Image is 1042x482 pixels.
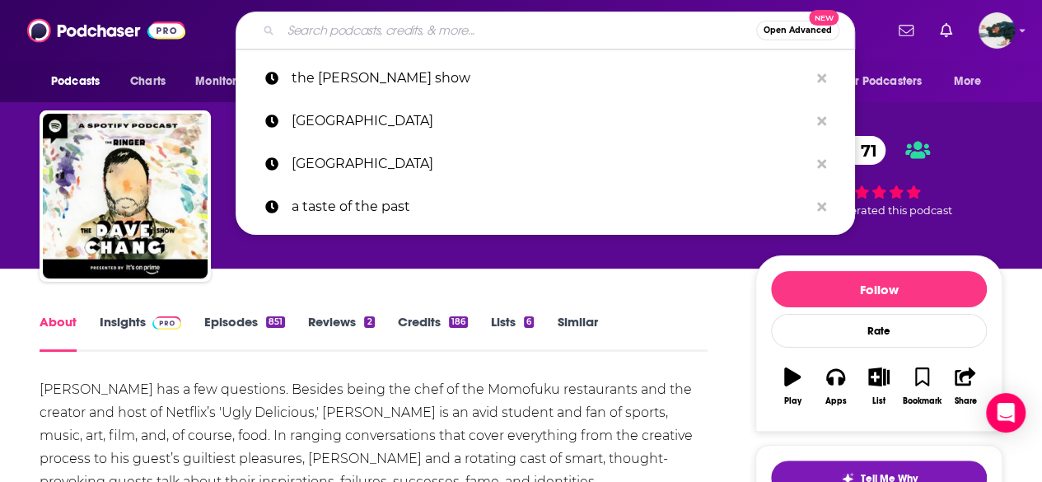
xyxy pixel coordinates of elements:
div: Play [784,396,801,406]
a: Show notifications dropdown [933,16,959,44]
span: New [809,10,839,26]
p: milk street [292,100,809,143]
button: Play [771,357,814,416]
a: 71 [828,136,885,165]
button: List [857,357,900,416]
span: Charts [130,70,166,93]
a: Credits186 [398,314,468,352]
a: a taste of the past [236,185,855,228]
button: open menu [40,66,121,97]
button: Follow [771,271,987,307]
button: Show profile menu [979,12,1015,49]
button: Apps [814,357,857,416]
a: InsightsPodchaser Pro [100,314,181,352]
div: 71 4 peoplerated this podcast [755,125,1002,227]
a: the [PERSON_NAME] show [236,57,855,100]
a: About [40,314,77,352]
button: Bookmark [900,357,943,416]
div: 186 [449,316,468,328]
img: User Profile [979,12,1015,49]
div: Share [954,396,976,406]
img: Podchaser - Follow, Share and Rate Podcasts [27,15,185,46]
span: For Podcasters [843,70,922,93]
input: Search podcasts, credits, & more... [281,17,756,44]
div: 851 [266,316,285,328]
span: rated this podcast [857,204,952,217]
a: [GEOGRAPHIC_DATA] [236,143,855,185]
div: Bookmark [903,396,942,406]
button: Open AdvancedNew [756,21,839,40]
span: More [954,70,982,93]
a: Similar [557,314,597,352]
div: 6 [524,316,534,328]
button: Share [944,357,987,416]
span: Monitoring [195,70,254,93]
a: Charts [119,66,175,97]
span: Logged in as fsg.publicity [979,12,1015,49]
button: open menu [832,66,946,97]
p: a taste of the past [292,185,809,228]
img: The Dave Chang Show [43,114,208,278]
p: the dave chang show [292,57,809,100]
div: 2 [364,316,374,328]
span: Podcasts [51,70,100,93]
div: Search podcasts, credits, & more... [236,12,855,49]
div: Open Intercom Messenger [986,393,1026,433]
span: 71 [844,136,885,165]
div: Apps [825,396,847,406]
a: Show notifications dropdown [892,16,920,44]
img: Podchaser Pro [152,316,181,330]
a: [GEOGRAPHIC_DATA] [236,100,855,143]
button: open menu [184,66,275,97]
p: milk street [292,143,809,185]
div: List [872,396,885,406]
div: Rate [771,314,987,348]
span: Open Advanced [764,26,832,35]
button: open menu [942,66,1002,97]
a: Lists6 [491,314,534,352]
a: Episodes851 [204,314,285,352]
a: Reviews2 [308,314,374,352]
